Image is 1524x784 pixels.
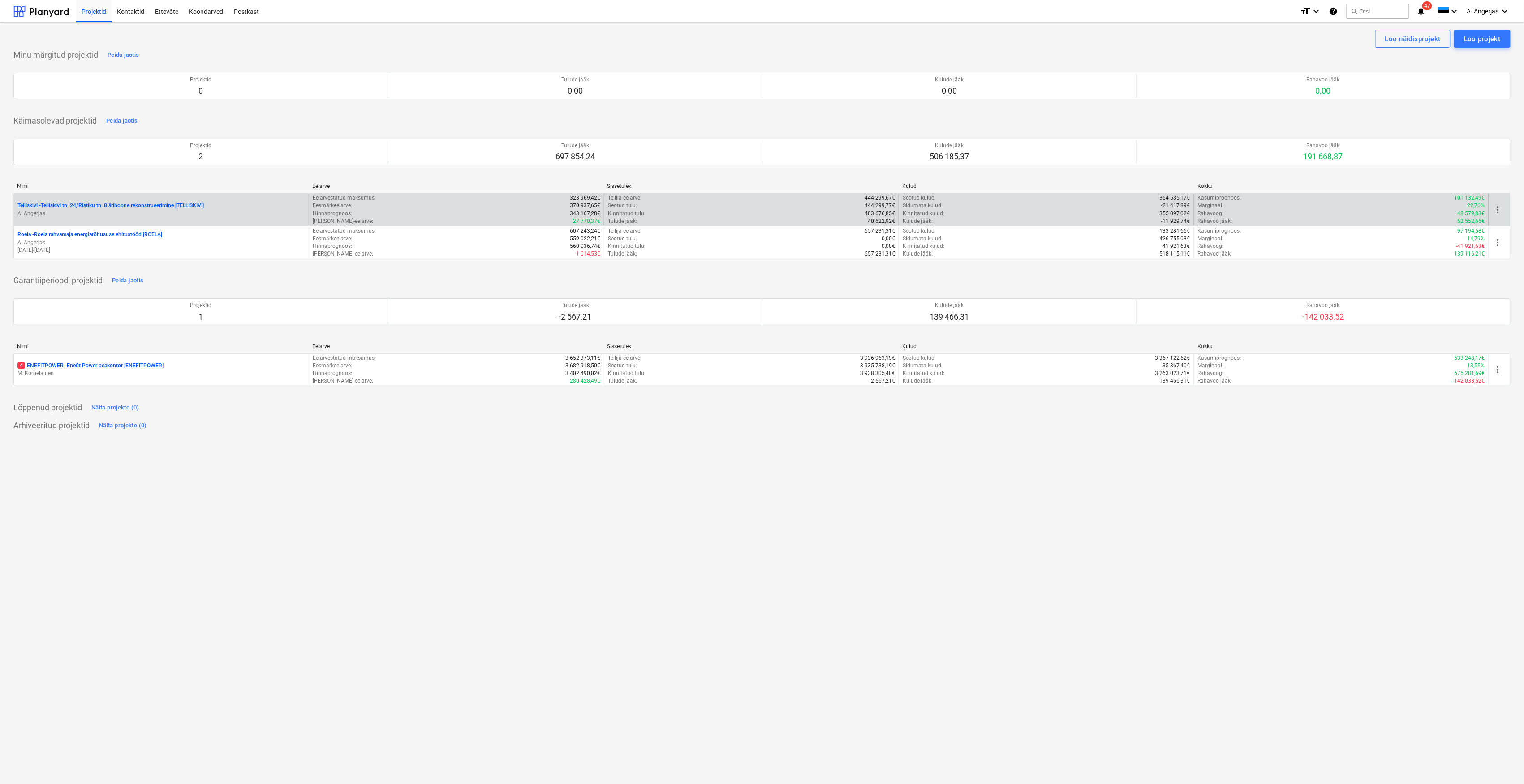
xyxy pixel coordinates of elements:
i: Abikeskus [1329,6,1338,17]
p: Projektid [190,142,212,149]
button: Otsi [1347,4,1409,19]
p: Eelarvestatud maksumus : [313,354,376,362]
p: 3 652 373,11€ [565,354,600,362]
i: keyboard_arrow_down [1500,6,1511,17]
p: Rahavoo jääk : [1198,250,1232,258]
p: Kasumiprognoos : [1198,227,1241,235]
p: 40 622,92€ [868,217,895,225]
button: Loo näidisprojekt [1375,30,1451,48]
p: 3 936 963,19€ [860,354,895,362]
p: -142 033,52€ [1453,377,1485,385]
p: Tellija eelarve : [608,227,641,235]
p: 0,00 [935,85,964,96]
p: Eesmärkeelarve : [313,235,352,243]
p: Sidumata kulud : [903,362,943,370]
div: Kokku [1197,183,1485,189]
p: 0,00€ [882,235,895,243]
div: Roela -Roela rahvamaja energiatõhususe ehitustööd [ROELA]A. Angerjas[DATE]-[DATE] [17,231,305,254]
p: 403 676,85€ [865,210,895,217]
p: 370 937,65€ [570,202,600,209]
p: Kinnitatud kulud : [903,210,944,217]
div: Nimi [17,183,305,189]
p: Tulude jääk [561,76,589,84]
p: Rahavoog : [1198,370,1224,377]
p: 559 022,21€ [570,235,600,243]
button: Loo projekt [1454,30,1511,48]
p: Eesmärkeelarve : [313,202,352,209]
button: Näita projekte (0) [97,418,149,433]
div: Eelarve [312,183,600,189]
p: 657 231,31€ [865,250,895,258]
p: Seotud tulu : [608,235,637,243]
p: 657 231,31€ [865,227,895,235]
p: 3 402 490,02€ [565,370,600,377]
div: Loo projekt [1464,33,1501,45]
p: Kulude jääk [930,142,969,149]
p: 444 299,77€ [865,202,895,209]
p: Marginaal : [1198,362,1224,370]
div: Näita projekte (0) [99,421,147,431]
p: Roela - Roela rahvamaja energiatõhususe ehitustööd [ROELA] [17,231,162,239]
p: 355 097,02€ [1160,210,1190,217]
p: Seotud kulud : [903,194,936,202]
p: Kulude jääk : [903,377,933,385]
p: 13,55% [1468,362,1485,370]
p: Hinnaprognoos : [313,210,352,217]
span: A. Angerjas [1467,8,1499,15]
p: Seotud kulud : [903,354,936,362]
p: Kinnitatud kulud : [903,370,944,377]
div: Peida jaotis [106,116,138,126]
p: Kinnitatud tulu : [608,210,646,217]
p: ENEFITPOWER - Enefit Power peakontor [ENEFITPOWER] [17,362,164,370]
button: Näita projekte (0) [89,401,142,415]
div: 4ENEFITPOWER -Enefit Power peakontor [ENEFITPOWER]M. Korbelainen [17,362,305,377]
p: 52 552,66€ [1458,217,1485,225]
div: Telliskivi -Telliskivi tn. 24/Ristiku tn. 8 ärihoone rekonstrueerimine [TELLISKIVI]A. Angerjas [17,202,305,217]
p: Sidumata kulud : [903,202,943,209]
div: Sissetulek [607,183,895,189]
p: -11 929,74€ [1162,217,1190,225]
p: Marginaal : [1198,202,1224,209]
p: 518 115,11€ [1160,250,1190,258]
p: 3 938 305,40€ [860,370,895,377]
div: Nimi [17,343,305,349]
p: 139 466,31€ [1160,377,1190,385]
span: 4 [17,362,25,369]
p: Kinnitatud tulu : [608,243,646,250]
p: 48 579,83€ [1458,210,1485,217]
p: [PERSON_NAME]-eelarve : [313,217,373,225]
p: Tellija eelarve : [608,354,641,362]
p: 444 299,67€ [865,194,895,202]
p: 0,00 [561,85,589,96]
p: Seotud tulu : [608,362,637,370]
p: 280 428,49€ [570,377,600,385]
p: Hinnaprognoos : [313,370,352,377]
p: 0 [190,85,212,96]
button: Peida jaotis [110,273,146,288]
p: Telliskivi - Telliskivi tn. 24/Ristiku tn. 8 ärihoone rekonstrueerimine [TELLISKIVI] [17,202,204,209]
p: 97 194,58€ [1458,227,1485,235]
p: M. Korbelainen [17,370,305,377]
div: Eelarve [312,343,600,349]
p: Kulude jääk : [903,217,933,225]
p: 41 921,63€ [1163,243,1190,250]
p: Rahavoog : [1198,210,1224,217]
div: Näita projekte (0) [91,403,139,413]
p: 364 585,17€ [1160,194,1190,202]
p: 0,00€ [882,243,895,250]
p: Kinnitatud tulu : [608,370,646,377]
p: Seotud kulud : [903,227,936,235]
p: 133 281,66€ [1160,227,1190,235]
p: Projektid [190,76,212,84]
p: Kinnitatud kulud : [903,243,944,250]
p: 560 036,74€ [570,243,600,250]
p: Eelarvestatud maksumus : [313,194,376,202]
p: Garantiiperioodi projektid [13,275,103,286]
p: Tulude jääk : [608,250,637,258]
p: 3 682 918,50€ [565,362,600,370]
button: Peida jaotis [104,114,140,128]
p: 607 243,24€ [570,227,600,235]
p: Hinnaprognoos : [313,243,352,250]
p: A. Angerjas [17,210,305,217]
p: 27 770,37€ [573,217,600,225]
